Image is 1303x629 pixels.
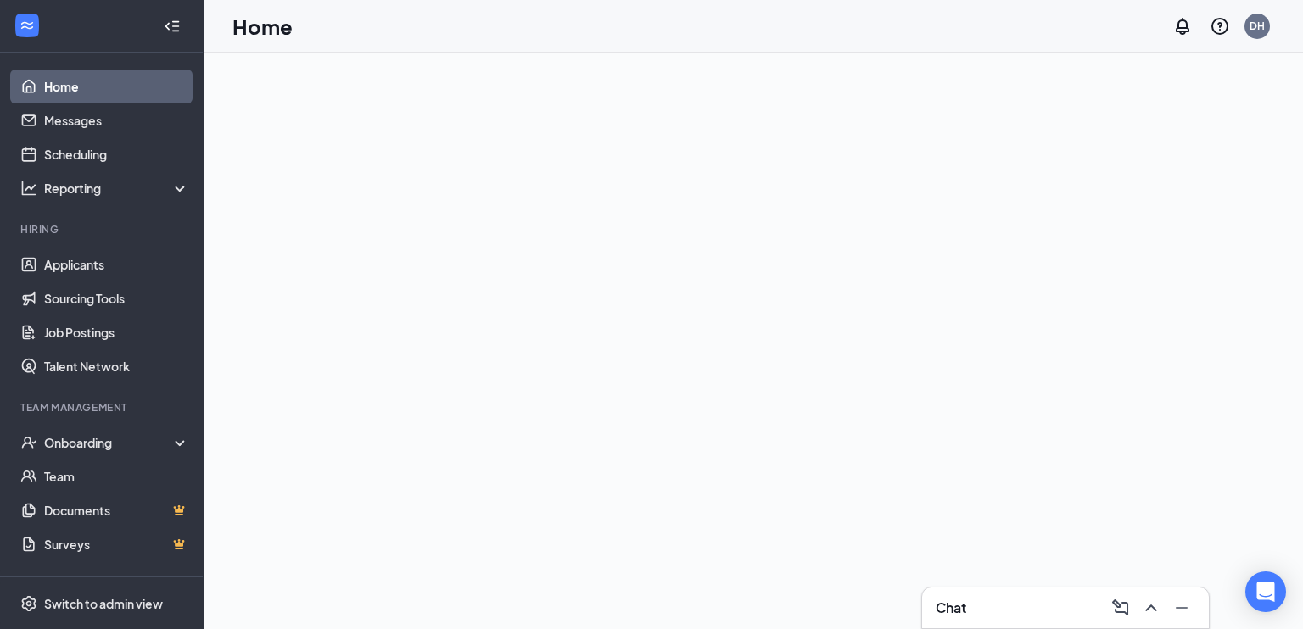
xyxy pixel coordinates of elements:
a: Talent Network [44,349,189,383]
h3: Chat [936,598,966,617]
div: Open Intercom Messenger [1245,571,1286,612]
a: SurveysCrown [44,527,189,561]
button: Minimize [1168,594,1195,621]
button: ChevronUp [1138,594,1165,621]
svg: UserCheck [20,434,37,451]
h1: Home [232,12,293,41]
div: Onboarding [44,434,175,451]
button: ComposeMessage [1107,594,1134,621]
div: Team Management [20,400,186,415]
svg: Analysis [20,180,37,197]
svg: WorkstreamLogo [19,17,36,34]
a: Job Postings [44,315,189,349]
a: Messages [44,103,189,137]
div: Switch to admin view [44,595,163,612]
div: Reporting [44,180,190,197]
svg: ComposeMessage [1110,598,1131,618]
div: Hiring [20,222,186,237]
a: DocumentsCrown [44,493,189,527]
a: Applicants [44,248,189,281]
svg: ChevronUp [1141,598,1161,618]
svg: Minimize [1172,598,1192,618]
svg: Collapse [164,18,181,35]
a: Scheduling [44,137,189,171]
svg: QuestionInfo [1210,16,1230,36]
a: Team [44,459,189,493]
a: Sourcing Tools [44,281,189,315]
svg: Settings [20,595,37,612]
a: Home [44,70,189,103]
svg: Notifications [1172,16,1193,36]
div: DH [1250,19,1265,33]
